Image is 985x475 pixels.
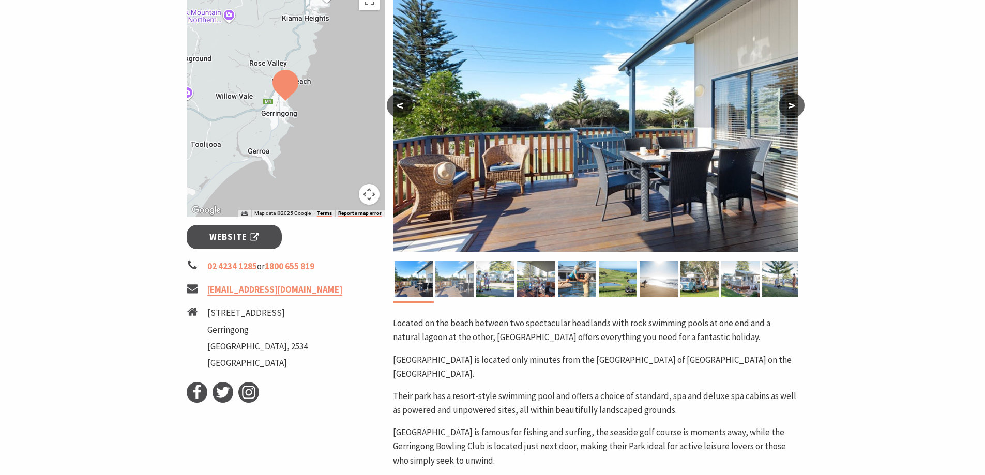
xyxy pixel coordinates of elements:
a: Terms (opens in new tab) [317,210,332,217]
span: Website [209,230,259,244]
img: Swimming Pool - Werri Beach Holiday Park [558,261,596,297]
img: Cabin deck at Werri Beach Holiday Park [395,261,433,297]
img: Google [189,204,223,217]
li: [STREET_ADDRESS] [207,306,308,320]
button: Keyboard shortcuts [241,210,248,217]
p: [GEOGRAPHIC_DATA] is located only minutes from the [GEOGRAPHIC_DATA] of [GEOGRAPHIC_DATA] on the ... [393,353,798,381]
a: Report a map error [338,210,382,217]
a: [EMAIL_ADDRESS][DOMAIN_NAME] [207,284,342,296]
button: Map camera controls [359,184,380,205]
img: Werri Beach Holiday Park, Gerringong [476,261,514,297]
p: Their park has a resort-style swimming pool and offers a choice of standard, spa and deluxe spa c... [393,389,798,417]
a: Website [187,225,282,249]
img: Werri Beach Holiday Park [599,261,637,297]
img: Private Balcony - Holiday Cabin Werri Beach Holiday Park [517,261,555,297]
img: Werri Beach Holiday Park - Dog Friendly [762,261,800,297]
img: Cabin deck at Werri Beach Holiday Park [435,261,474,297]
a: 02 4234 1285 [207,261,257,272]
button: > [779,93,805,118]
a: Open this area in Google Maps (opens a new window) [189,204,223,217]
img: Werri Beach Holiday Park, Dog Friendly [721,261,760,297]
p: Located on the beach between two spectacular headlands with rock swimming pools at one end and a ... [393,316,798,344]
img: Surfing Spot, Werri Beach Holiday Park [640,261,678,297]
li: or [187,259,385,273]
a: 1800 655 819 [265,261,314,272]
img: Werri Beach Holiday Park, Gerringong [680,261,719,297]
li: Gerringong [207,323,308,337]
li: [GEOGRAPHIC_DATA], 2534 [207,340,308,354]
p: [GEOGRAPHIC_DATA] is famous for fishing and surfing, the seaside golf course is moments away, whi... [393,425,798,468]
span: Map data ©2025 Google [254,210,311,216]
button: < [387,93,413,118]
li: [GEOGRAPHIC_DATA] [207,356,308,370]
